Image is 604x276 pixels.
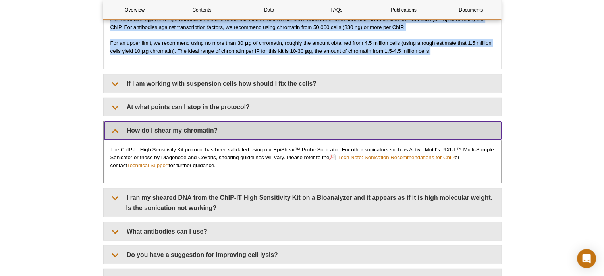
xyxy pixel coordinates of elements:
a: Tech Note: Sonication Recommendations for ChIP [329,154,455,161]
a: Data [237,0,301,19]
summary: How do I shear my chromatin? [104,122,501,139]
summary: If I am working with suspension cells how should I fix the cells? [104,75,501,93]
a: Technical Support [127,162,169,168]
summary: What antibodies can I use? [104,222,501,240]
p: For antibodies against a high-abundance histone mark, this kit can achieve sensitive enrichment f... [110,15,495,31]
summary: Do you have a suggestion for improving cell lysis? [104,246,501,264]
a: Publications [372,0,435,19]
div: Open Intercom Messenger [577,249,596,268]
summary: At what points can I stop in the protocol? [104,98,501,116]
a: FAQs [305,0,368,19]
p: The ChIP-IT High Sensitivity Kit protocol has been validated using our EpiShear™ Probe Sonicator.... [110,146,495,170]
a: Overview [103,0,166,19]
summary: I ran my sheared DNA from the ChIP-IT High Sensitivity Kit on a Bioanalyzer and it appears as if ... [104,189,501,216]
p: For an upper limit, we recommend using no more than 30 𝝻g of chromatin, roughly the amount obtain... [110,39,495,55]
a: Documents [439,0,502,19]
a: Contents [170,0,233,19]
